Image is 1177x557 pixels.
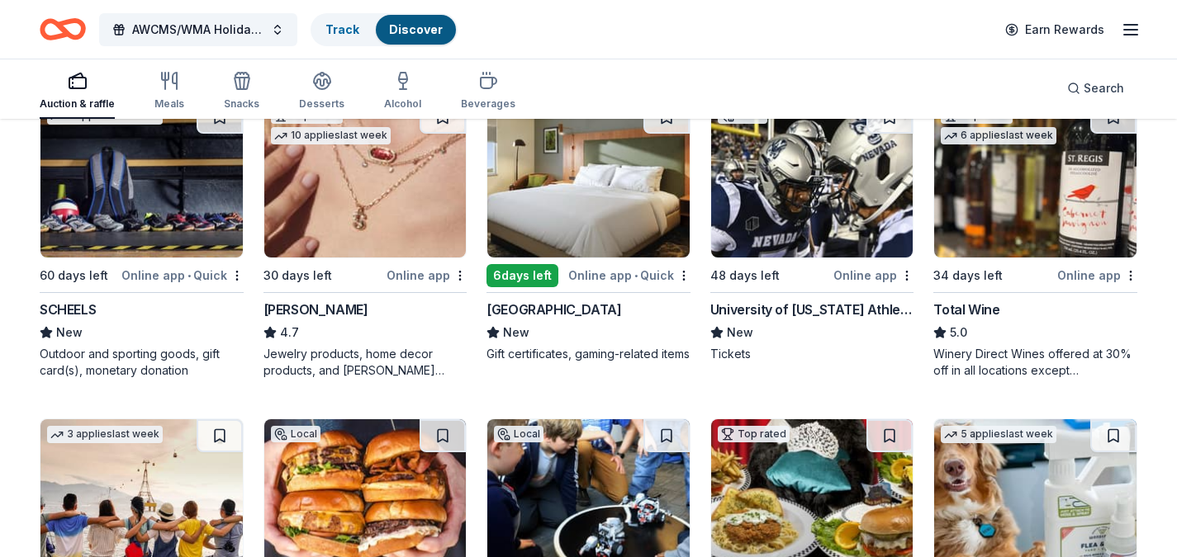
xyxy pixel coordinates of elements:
[995,15,1114,45] a: Earn Rewards
[299,64,344,119] button: Desserts
[1084,78,1124,98] span: Search
[950,323,967,342] span: 5.0
[263,346,467,379] div: Jewelry products, home decor products, and [PERSON_NAME] Gives Back event in-store or online (or ...
[941,127,1056,144] div: 6 applies last week
[40,266,108,286] div: 60 days left
[271,426,320,442] div: Local
[121,265,244,286] div: Online app Quick
[486,300,621,319] div: [GEOGRAPHIC_DATA]
[933,300,999,319] div: Total Wine
[941,426,1056,443] div: 5 applies last week
[711,101,914,257] img: Image for University of Nevada Athletics
[727,323,753,342] span: New
[387,265,467,286] div: Online app
[263,300,368,319] div: [PERSON_NAME]
[311,13,458,46] button: TrackDiscover
[280,323,299,342] span: 4.7
[224,64,259,119] button: Snacks
[634,269,638,282] span: •
[934,101,1137,257] img: Image for Total Wine
[40,100,244,379] a: Image for SCHEELS3 applieslast week60 days leftOnline app•QuickSCHEELSNewOutdoor and sporting goo...
[384,97,421,111] div: Alcohol
[47,426,163,443] div: 3 applies last week
[710,346,914,362] div: Tickets
[40,10,86,49] a: Home
[264,101,467,257] img: Image for Kendra Scott
[56,323,83,342] span: New
[710,266,780,286] div: 48 days left
[389,22,443,36] a: Discover
[40,300,96,319] div: SCHEELS
[325,22,359,36] a: Track
[487,101,690,257] img: Image for Boomtown Casino Resort
[1057,265,1137,286] div: Online app
[568,265,691,286] div: Online app Quick
[833,265,914,286] div: Online app
[99,13,297,46] button: AWCMS/WMA Holiday Luncheon
[40,346,244,379] div: Outdoor and sporting goods, gift card(s), monetary donation
[1054,72,1137,105] button: Search
[933,100,1137,379] a: Image for Total WineTop rated6 applieslast week34 days leftOnline appTotal Wine5.0Winery Direct W...
[486,100,691,362] a: Image for Boomtown Casino Resort6days leftOnline app•Quick[GEOGRAPHIC_DATA]NewGift certificates, ...
[263,266,332,286] div: 30 days left
[710,300,914,319] div: University of [US_STATE] Athletics
[461,97,515,111] div: Beverages
[718,426,790,442] div: Top rated
[154,64,184,119] button: Meals
[503,323,529,342] span: New
[486,264,558,287] div: 6 days left
[486,346,691,362] div: Gift certificates, gaming-related items
[187,269,191,282] span: •
[40,64,115,119] button: Auction & raffle
[710,100,914,362] a: Image for University of Nevada AthleticsLocal48 days leftOnline appUniversity of [US_STATE] Athle...
[224,97,259,111] div: Snacks
[271,127,391,144] div: 10 applies last week
[40,101,243,257] img: Image for SCHEELS
[299,97,344,111] div: Desserts
[384,64,421,119] button: Alcohol
[933,266,1003,286] div: 34 days left
[132,20,264,40] span: AWCMS/WMA Holiday Luncheon
[494,426,543,442] div: Local
[461,64,515,119] button: Beverages
[263,100,467,379] a: Image for Kendra ScottTop rated10 applieslast week30 days leftOnline app[PERSON_NAME]4.7Jewelry p...
[40,97,115,111] div: Auction & raffle
[933,346,1137,379] div: Winery Direct Wines offered at 30% off in all locations except [GEOGRAPHIC_DATA], [GEOGRAPHIC_DAT...
[154,97,184,111] div: Meals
